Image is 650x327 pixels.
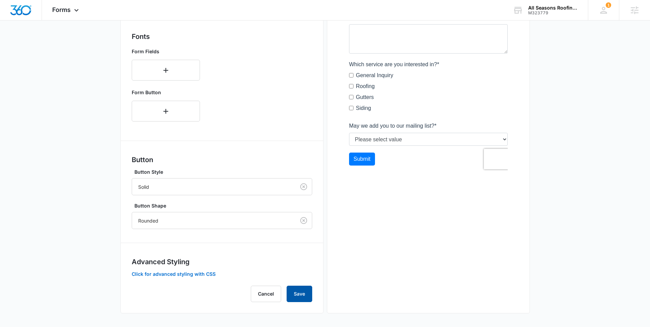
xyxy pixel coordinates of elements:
label: Gutters [7,195,25,203]
p: Form Fields [132,48,200,55]
h3: Fonts [132,31,312,42]
label: General Inquiry [7,173,44,181]
button: Save [287,286,312,302]
h3: Advanced Styling [132,257,312,267]
div: account name [528,5,578,11]
label: Roofing [7,184,26,192]
div: notifications count [606,2,611,8]
iframe: reCAPTCHA [135,250,222,271]
span: Submit [4,257,21,263]
label: Button Style [134,168,315,175]
p: Form Button [132,89,200,96]
button: Clear [298,181,309,192]
span: 1 [606,2,611,8]
button: Click for advanced styling with CSS [132,272,216,276]
label: Siding [7,205,22,214]
div: account id [528,11,578,15]
h3: Button [132,155,312,165]
button: Clear [298,215,309,226]
button: Cancel [251,286,281,302]
label: Button Shape [134,202,315,209]
span: Forms [52,6,71,13]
